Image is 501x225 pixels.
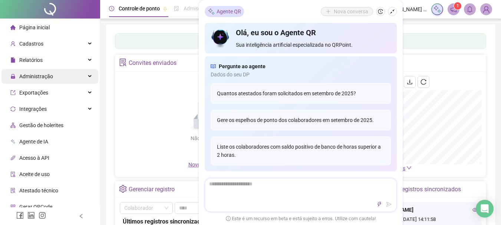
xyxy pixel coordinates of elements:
[321,7,373,16] button: Nova conversa
[10,90,16,95] span: export
[19,73,53,79] span: Administração
[456,3,459,9] span: 1
[476,200,494,218] div: Open Intercom Messenger
[10,155,16,161] span: api
[10,188,16,193] span: solution
[390,9,395,14] span: shrink
[385,200,393,209] button: send
[407,79,413,85] span: download
[481,4,492,15] img: 17262
[174,6,179,11] span: file-done
[19,57,43,63] span: Relatórios
[226,216,231,221] span: exclamation-circle
[10,106,16,112] span: sync
[379,183,461,196] div: Últimos registros sincronizados
[19,24,50,30] span: Página inicial
[10,25,16,30] span: home
[373,206,478,214] div: [PERSON_NAME]
[226,215,376,222] span: Este é um recurso em beta e está sujeito a erros. Utilize com cautela!
[467,6,473,13] span: bell
[236,41,390,49] span: Sua inteligência artificial especializada no QRPoint.
[19,139,48,145] span: Agente de IA
[382,5,427,13] span: [PERSON_NAME] - GB TECHNOLOGY
[109,6,114,11] span: clock-circle
[19,106,47,112] span: Integrações
[433,5,441,13] img: sparkle-icon.fc2bf0ac1784a2077858766a79e2daf3.svg
[129,183,175,196] div: Gerenciar registro
[236,27,390,38] h4: Olá, eu sou o Agente QR
[211,27,230,49] img: icon
[10,57,16,63] span: file
[16,212,24,219] span: facebook
[19,188,58,193] span: Atestado técnico
[10,74,16,79] span: lock
[19,155,49,161] span: Acesso à API
[10,172,16,177] span: audit
[119,185,127,193] span: setting
[454,2,461,10] sup: 1
[208,8,215,16] img: sparkle-icon.fc2bf0ac1784a2077858766a79e2daf3.svg
[19,122,63,128] span: Gestão de holerites
[10,204,16,209] span: qrcode
[173,134,241,142] div: Não há dados
[211,62,216,70] span: read
[19,90,48,96] span: Exportações
[377,202,382,207] span: thunderbolt
[373,216,478,224] div: [DATE] 14:11:58
[450,6,457,13] span: notification
[472,207,478,212] span: eye
[205,6,244,17] div: Agente QR
[27,212,35,219] span: linkedin
[39,212,46,219] span: instagram
[211,70,391,79] span: Dados do seu DP
[375,200,384,209] button: thunderbolt
[163,7,167,11] span: pushpin
[19,171,50,177] span: Aceite de uso
[184,6,222,11] span: Admissão digital
[129,57,177,69] div: Convites enviados
[188,162,225,168] span: Novo convite
[19,41,43,47] span: Cadastros
[119,6,160,11] span: Controle de ponto
[211,83,391,104] div: Quantos atestados foram solicitados em setembro de 2025?
[79,214,84,219] span: left
[219,62,266,70] span: Pergunte ao agente
[406,165,412,171] span: down
[211,136,391,165] div: Liste os colaboradores com saldo positivo de banco de horas superior a 2 horas.
[10,123,16,128] span: apartment
[10,41,16,46] span: user-add
[378,9,383,14] span: history
[19,204,52,210] span: Gerar QRCode
[211,110,391,130] div: Gere os espelhos de ponto dos colaboradores em setembro de 2025.
[119,59,127,66] span: solution
[421,79,426,85] span: reload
